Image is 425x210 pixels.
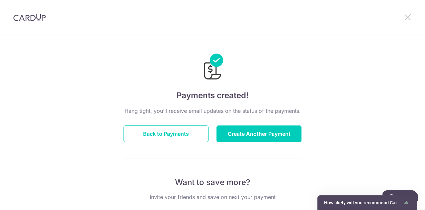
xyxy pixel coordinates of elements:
[13,13,46,21] img: CardUp
[124,177,301,188] p: Want to save more?
[324,199,410,207] button: Show survey - How likely will you recommend CardUp to a friend?
[124,90,301,102] h4: Payments created!
[216,125,301,142] button: Create Another Payment
[382,190,418,207] iframe: Opens a widget where you can find more information
[324,200,402,205] span: How likely will you recommend CardUp to a friend?
[124,193,301,201] p: Invite your friends and save on next your payment
[124,107,301,115] p: Hang tight, you’ll receive email updates on the status of the payments.
[202,54,223,82] img: Payments
[124,125,209,142] button: Back to Payments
